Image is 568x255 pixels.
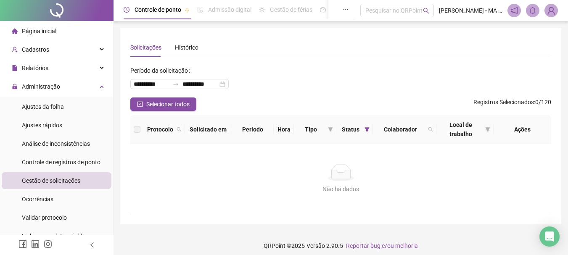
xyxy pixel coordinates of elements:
div: Histórico [175,43,198,52]
div: Não há dados [140,184,541,194]
span: sun [259,7,265,13]
th: Hora [274,115,294,144]
span: Protocolo [147,125,173,134]
span: ellipsis [343,7,349,13]
span: user-add [12,47,18,53]
span: Registros Selecionados [473,99,534,105]
span: bell [529,7,536,14]
span: Cadastros [22,46,49,53]
span: Local de trabalho [440,120,482,139]
span: file [12,65,18,71]
span: search [426,123,435,136]
span: Gestão de férias [270,6,312,13]
span: filter [363,123,371,136]
div: Open Intercom Messenger [539,226,560,247]
span: search [175,123,183,136]
img: 30179 [545,4,557,17]
span: Reportar bug e/ou melhoria [346,242,418,249]
span: Relatórios [22,65,48,71]
span: to [172,81,179,87]
span: home [12,28,18,34]
button: Selecionar todos [130,97,196,111]
span: Análise de inconsistências [22,140,90,147]
span: search [177,127,182,132]
span: Ajustes da folha [22,103,64,110]
span: facebook [18,240,27,248]
span: filter [485,127,490,132]
span: Ajustes rápidos [22,122,62,129]
span: Controle de ponto [135,6,181,13]
span: swap-right [172,81,179,87]
span: Link para registro rápido [22,233,86,239]
div: Ações [497,125,548,134]
span: Validar protocolo [22,214,67,221]
span: Selecionar todos [146,100,190,109]
span: search [428,127,433,132]
span: filter [365,127,370,132]
span: pushpin [185,8,190,13]
span: notification [510,7,518,14]
span: filter [483,118,492,140]
span: instagram [44,240,52,248]
span: Admissão digital [208,6,251,13]
label: Período da solicitação [130,64,193,77]
span: file-done [197,7,203,13]
span: Página inicial [22,28,56,34]
span: Status [340,125,361,134]
span: check-square [137,101,143,107]
span: Controle de registros de ponto [22,159,100,166]
span: linkedin [31,240,40,248]
span: filter [328,127,333,132]
span: Gestão de solicitações [22,177,80,184]
span: dashboard [320,7,326,13]
span: Tipo [297,125,325,134]
th: Solicitado em [185,115,231,144]
span: Administração [22,83,60,90]
span: search [423,8,429,14]
span: Ocorrências [22,196,53,202]
span: : 0 / 120 [473,97,551,111]
th: Período [231,115,274,144]
span: left [89,242,95,248]
span: Versão [306,242,325,249]
span: clock-circle [124,7,129,13]
span: Colaborador [376,125,425,134]
span: [PERSON_NAME] - MA CONEGLIAN CENTRAL [439,6,502,15]
span: filter [326,123,335,136]
span: lock [12,84,18,89]
div: Solicitações [130,43,161,52]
